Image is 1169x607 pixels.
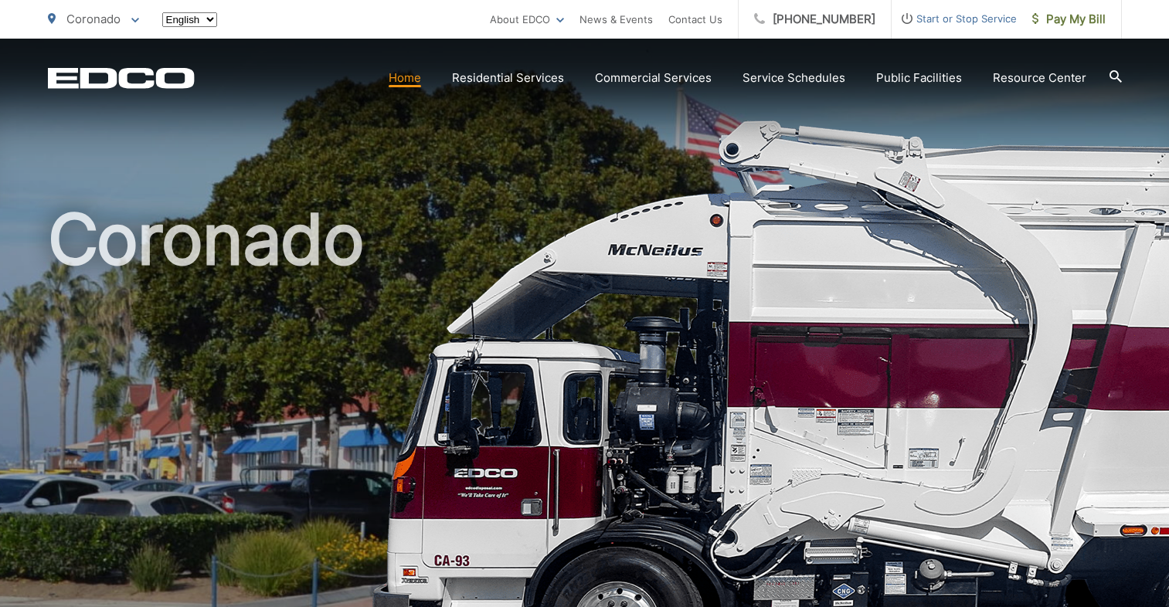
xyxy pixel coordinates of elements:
[579,10,653,29] a: News & Events
[668,10,722,29] a: Contact Us
[66,12,121,26] span: Coronado
[452,69,564,87] a: Residential Services
[162,12,217,27] select: Select a language
[993,69,1086,87] a: Resource Center
[876,69,962,87] a: Public Facilities
[743,69,845,87] a: Service Schedules
[48,67,195,89] a: EDCD logo. Return to the homepage.
[1032,10,1106,29] span: Pay My Bill
[389,69,421,87] a: Home
[595,69,712,87] a: Commercial Services
[490,10,564,29] a: About EDCO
